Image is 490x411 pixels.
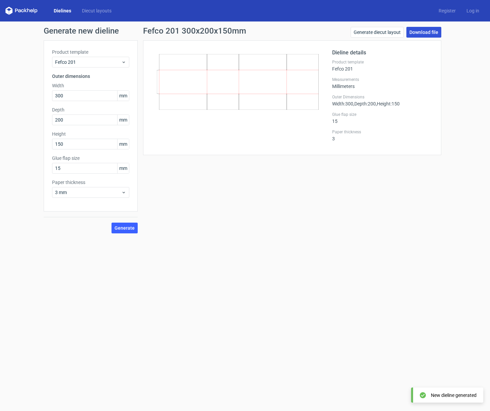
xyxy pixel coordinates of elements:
[332,59,433,65] label: Product template
[48,7,77,14] a: Dielines
[115,226,135,230] span: Generate
[143,27,246,35] h1: Fefco 201 300x200x150mm
[117,139,129,149] span: mm
[332,59,433,72] div: Fefco 201
[52,131,129,137] label: Height
[332,101,353,106] span: Width : 300
[52,179,129,186] label: Paper thickness
[461,7,485,14] a: Log in
[353,101,376,106] span: , Depth : 200
[52,49,129,55] label: Product template
[332,112,433,124] div: 15
[332,94,433,100] label: Outer Dimensions
[332,129,433,141] div: 3
[433,7,461,14] a: Register
[332,49,433,57] h2: Dieline details
[117,91,129,101] span: mm
[431,392,477,399] div: New dieline generated
[332,112,433,117] label: Glue flap size
[44,27,447,35] h1: Generate new dieline
[55,59,121,65] span: Fefco 201
[52,155,129,162] label: Glue flap size
[351,27,404,38] a: Generate diecut layout
[332,77,433,89] div: Millimeters
[55,189,121,196] span: 3 mm
[77,7,117,14] a: Diecut layouts
[112,223,138,233] button: Generate
[52,73,129,80] h3: Outer dimensions
[52,82,129,89] label: Width
[332,77,433,82] label: Measurements
[332,129,433,135] label: Paper thickness
[406,27,441,38] a: Download file
[117,163,129,173] span: mm
[117,115,129,125] span: mm
[376,101,400,106] span: , Height : 150
[52,106,129,113] label: Depth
